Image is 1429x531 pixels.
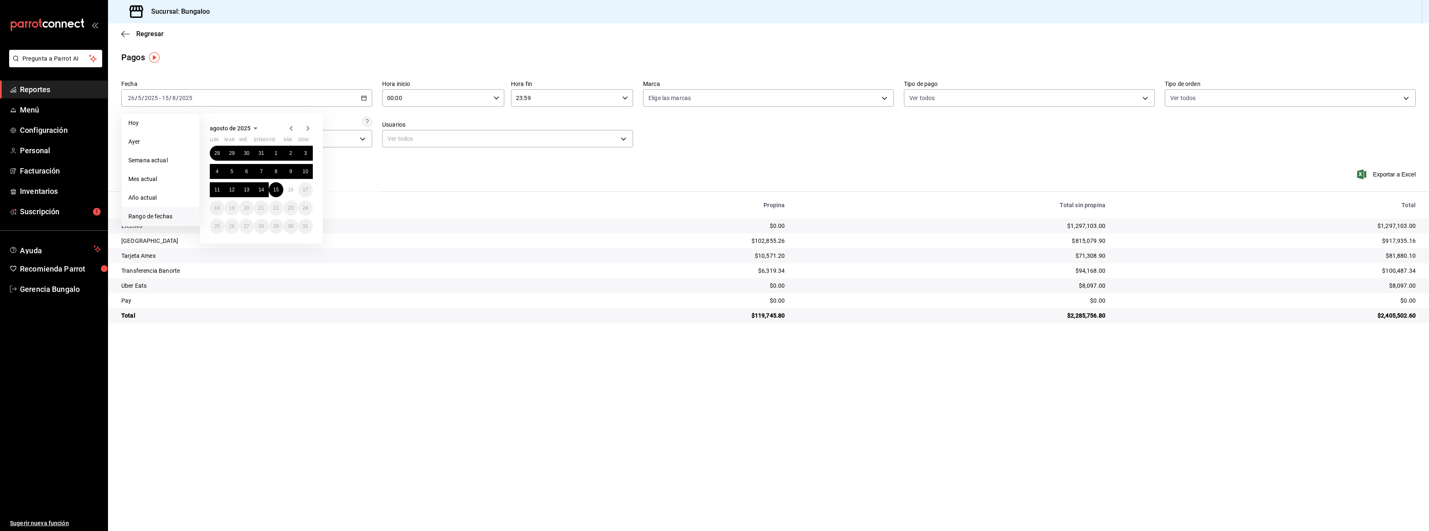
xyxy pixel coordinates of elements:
[283,182,298,197] button: 16 de agosto de 2025
[244,187,249,193] abbr: 13 de agosto de 2025
[20,125,101,136] span: Configuración
[239,164,254,179] button: 6 de agosto de 2025
[543,296,785,305] div: $0.00
[303,205,308,211] abbr: 24 de agosto de 2025
[137,95,142,101] input: --
[269,219,283,234] button: 29 de agosto de 2025
[20,84,101,95] span: Reportes
[269,137,275,146] abbr: viernes
[144,95,158,101] input: ----
[289,150,292,156] abbr: 2 de agosto de 2025
[1165,81,1416,87] label: Tipo de orden
[283,137,292,146] abbr: sábado
[121,281,530,290] div: Uber Eats
[543,202,785,208] div: Propina
[20,165,101,176] span: Facturación
[275,150,277,156] abbr: 1 de agosto de 2025
[214,150,220,156] abbr: 28 de julio de 2025
[128,137,193,146] span: Ayer
[239,182,254,197] button: 13 de agosto de 2025
[210,219,224,234] button: 25 de agosto de 2025
[303,169,308,174] abbr: 10 de agosto de 2025
[382,122,633,127] label: Usuarios
[643,81,894,87] label: Marca
[244,150,249,156] abbr: 30 de julio de 2025
[239,219,254,234] button: 27 de agosto de 2025
[288,187,293,193] abbr: 16 de agosto de 2025
[543,311,785,320] div: $119,745.80
[1359,169,1416,179] button: Exportar a Excel
[214,187,220,193] abbr: 11 de agosto de 2025
[159,95,161,101] span: -
[210,164,224,179] button: 4 de agosto de 2025
[288,223,293,229] abbr: 30 de agosto de 2025
[22,54,89,63] span: Pregunta a Parrot AI
[229,205,234,211] abbr: 19 de agosto de 2025
[289,169,292,174] abbr: 9 de agosto de 2025
[210,125,250,132] span: agosto de 2025
[224,182,239,197] button: 12 de agosto de 2025
[239,201,254,215] button: 20 de agosto de 2025
[283,219,298,234] button: 30 de agosto de 2025
[121,252,530,260] div: Tarjeta Amex
[239,137,247,146] abbr: miércoles
[543,267,785,275] div: $6,319.34
[244,223,249,229] abbr: 27 de agosto de 2025
[543,222,785,230] div: $0.00
[273,205,279,211] abbr: 22 de agosto de 2025
[283,146,298,161] button: 2 de agosto de 2025
[245,169,248,174] abbr: 6 de agosto de 2025
[135,95,137,101] span: /
[214,223,220,229] abbr: 25 de agosto de 2025
[214,205,220,211] abbr: 18 de agosto de 2025
[121,311,530,320] div: Total
[543,237,785,245] div: $102,855.26
[121,296,530,305] div: Pay
[798,281,1105,290] div: $8,097.00
[20,206,101,217] span: Suscripción
[224,146,239,161] button: 29 de julio de 2025
[149,52,160,63] button: Tooltip marker
[303,187,308,193] abbr: 17 de agosto de 2025
[210,146,224,161] button: 28 de julio de 2025
[273,223,279,229] abbr: 29 de agosto de 2025
[258,223,264,229] abbr: 28 de agosto de 2025
[128,193,193,202] span: Año actual
[142,95,144,101] span: /
[169,95,172,101] span: /
[162,95,169,101] input: --
[909,94,935,102] span: Ver todos
[1119,252,1416,260] div: $81,880.10
[172,95,176,101] input: --
[258,150,264,156] abbr: 31 de julio de 2025
[283,164,298,179] button: 9 de agosto de 2025
[798,311,1105,320] div: $2,285,756.80
[304,150,307,156] abbr: 3 de agosto de 2025
[20,186,101,197] span: Inventarios
[216,169,219,174] abbr: 4 de agosto de 2025
[1119,296,1416,305] div: $0.00
[1119,237,1416,245] div: $917,935.16
[6,60,102,69] a: Pregunta a Parrot AI
[298,182,313,197] button: 17 de agosto de 2025
[121,237,530,245] div: [GEOGRAPHIC_DATA]
[254,164,268,179] button: 7 de agosto de 2025
[254,146,268,161] button: 31 de julio de 2025
[543,281,785,290] div: $0.00
[258,187,264,193] abbr: 14 de agosto de 2025
[244,205,249,211] abbr: 20 de agosto de 2025
[1119,222,1416,230] div: $1,297,103.00
[254,137,303,146] abbr: jueves
[254,182,268,197] button: 14 de agosto de 2025
[298,137,309,146] abbr: domingo
[210,123,260,133] button: agosto de 2025
[128,119,193,127] span: Hoy
[254,219,268,234] button: 28 de agosto de 2025
[798,222,1105,230] div: $1,297,103.00
[210,201,224,215] button: 18 de agosto de 2025
[121,81,372,87] label: Fecha
[91,22,98,28] button: open_drawer_menu
[648,94,691,102] span: Elige las marcas
[798,267,1105,275] div: $94,168.00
